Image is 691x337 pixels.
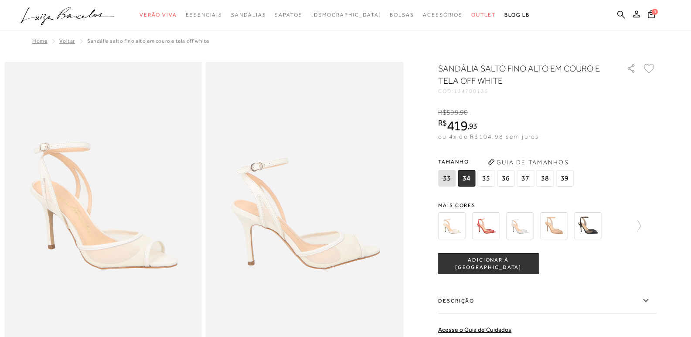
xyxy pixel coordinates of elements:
button: Guia de Tamanhos [484,155,572,169]
span: SANDÁLIA SALTO FINO ALTO EM COURO E TELA OFF WHITE [87,38,209,44]
i: , [459,109,468,116]
label: Descrição [438,288,656,313]
a: noSubCategoriesText [140,7,177,23]
span: Sandálias [231,12,266,18]
a: noSubCategoriesText [231,7,266,23]
span: Mais cores [438,203,656,208]
span: Verão Viva [140,12,177,18]
a: Home [32,38,47,44]
h1: SANDÁLIA SALTO FINO ALTO EM COURO E TELA OFF WHITE [438,62,602,87]
img: SANDÁLIA SALTO ALTO PEEP TOE MESH BEGE [540,212,567,239]
span: 1 [652,9,658,15]
span: 599 [446,109,458,116]
span: Bolsas [390,12,414,18]
span: 34 [458,170,475,187]
a: Voltar [59,38,75,44]
a: noSubCategoriesText [311,7,381,23]
span: Acessórios [423,12,463,18]
span: 90 [460,109,468,116]
a: noSubCategoriesText [423,7,463,23]
i: R$ [438,119,447,127]
button: ADICIONAR À [GEOGRAPHIC_DATA] [438,253,538,274]
a: noSubCategoriesText [390,7,414,23]
a: noSubCategoriesText [186,7,222,23]
img: SANDÁLIA PEEP TOE EM TELA MESH PRATA E SALTO ALTO FINO [506,212,533,239]
span: BLOG LB [504,12,530,18]
span: 33 [438,170,456,187]
button: 1 [645,10,657,21]
span: Essenciais [186,12,222,18]
span: ou 4x de R$104,98 sem juros [438,133,539,140]
span: [DEMOGRAPHIC_DATA] [311,12,381,18]
span: 36 [497,170,514,187]
span: ADICIONAR À [GEOGRAPHIC_DATA] [439,256,538,272]
span: 38 [536,170,554,187]
a: BLOG LB [504,7,530,23]
span: Outlet [471,12,496,18]
i: , [467,122,477,130]
img: SANDÁLIA SALTO ALTO PEEP TOE MESH PRETO [574,212,601,239]
span: 419 [447,118,467,133]
div: CÓD: [438,89,613,94]
span: 39 [556,170,573,187]
i: R$ [438,109,446,116]
span: Sapatos [275,12,302,18]
img: SANDÁLIA DE SALTO ALTO FINO EM COURO E TELA MESH OFF WHITE [438,212,465,239]
a: Acesse o Guia de Cuidados [438,326,511,333]
img: SANDÁLIA DE SALTO ALTO FINO EM COURO E TELA MESH VERMELHO [472,212,499,239]
span: 134700135 [454,88,489,94]
span: Tamanho [438,155,575,168]
a: noSubCategoriesText [275,7,302,23]
a: noSubCategoriesText [471,7,496,23]
span: 37 [517,170,534,187]
span: 93 [469,121,477,130]
span: 35 [477,170,495,187]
